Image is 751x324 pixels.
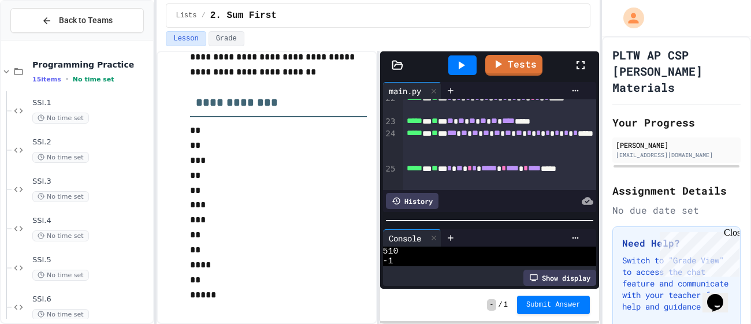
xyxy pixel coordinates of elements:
span: - [487,299,496,311]
span: No time set [73,76,114,83]
span: • [66,75,68,84]
span: Programming Practice [32,59,151,70]
a: Tests [485,55,542,76]
span: Submit Answer [526,300,581,310]
button: Lesson [166,31,206,46]
button: Back to Teams [10,8,144,33]
span: SSI.1 [32,98,151,108]
h2: Your Progress [612,114,741,131]
span: No time set [32,113,89,124]
div: My Account [611,5,647,31]
span: SSI.3 [32,177,151,187]
h3: Need Help? [622,236,731,250]
span: No time set [32,309,89,320]
span: Lists [176,11,196,20]
span: / [201,11,205,20]
button: Grade [209,31,244,46]
span: SSI.2 [32,137,151,147]
span: 1 [504,300,508,310]
div: [EMAIL_ADDRESS][DOMAIN_NAME] [616,151,737,159]
h2: Assignment Details [612,183,741,199]
span: 15 items [32,76,61,83]
button: Submit Answer [517,296,590,314]
iframe: chat widget [702,278,739,312]
div: No due date set [612,203,741,217]
span: SSI.4 [32,216,151,226]
span: / [499,300,503,310]
span: No time set [32,191,89,202]
span: Back to Teams [59,14,113,27]
div: Chat with us now!Close [5,5,80,73]
span: No time set [32,270,89,281]
iframe: chat widget [655,228,739,277]
div: [PERSON_NAME] [616,140,737,150]
span: No time set [32,152,89,163]
span: SSI.6 [32,295,151,304]
h1: PLTW AP CSP [PERSON_NAME] Materials [612,47,741,95]
p: Switch to "Grade View" to access the chat feature and communicate with your teacher for help and ... [622,255,731,312]
span: No time set [32,230,89,241]
span: SSI.5 [32,255,151,265]
span: 2. Sum First [210,9,277,23]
